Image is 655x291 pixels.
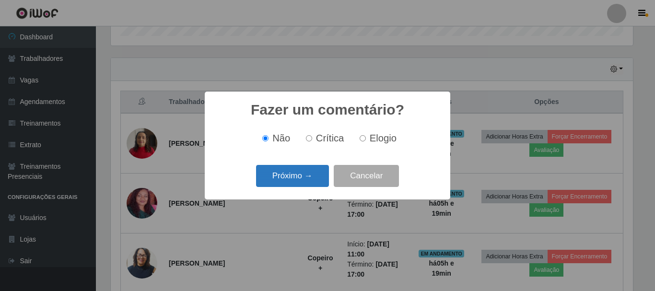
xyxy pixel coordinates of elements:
span: Crítica [316,133,344,143]
span: Elogio [370,133,397,143]
button: Cancelar [334,165,399,187]
span: Não [272,133,290,143]
input: Crítica [306,135,312,141]
button: Próximo → [256,165,329,187]
input: Elogio [360,135,366,141]
input: Não [262,135,269,141]
h2: Fazer um comentário? [251,101,404,118]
